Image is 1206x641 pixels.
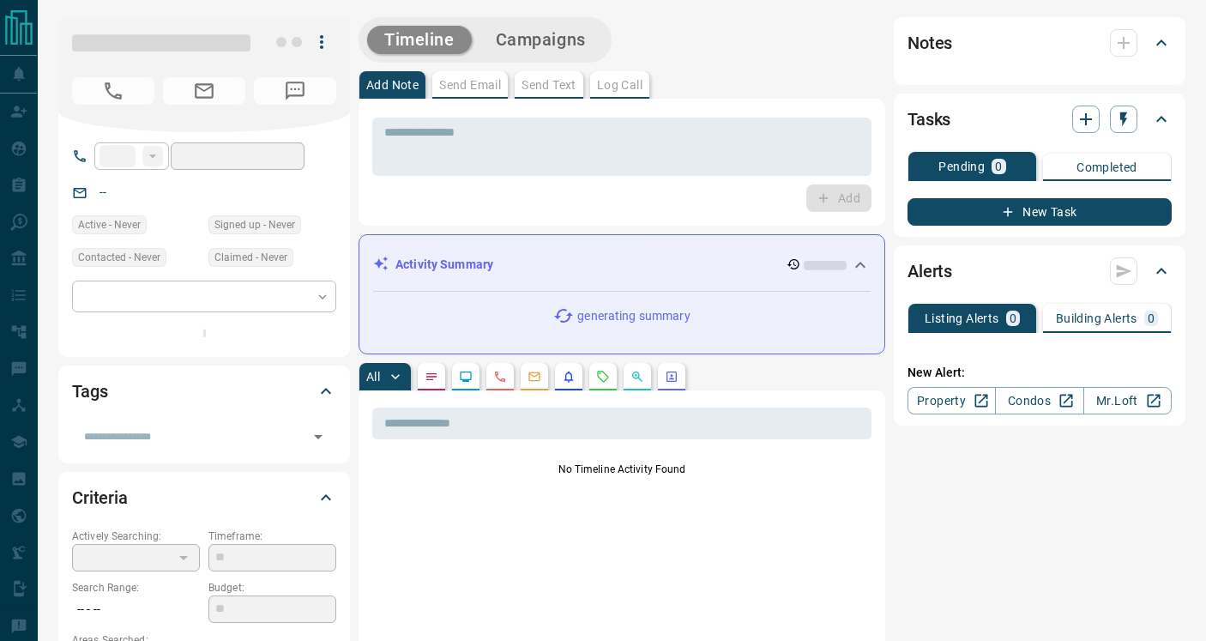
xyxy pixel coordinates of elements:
p: Listing Alerts [925,312,999,324]
button: Campaigns [479,26,603,54]
p: Budget: [208,580,336,596]
p: 0 [1148,312,1155,324]
span: No Number [254,77,336,105]
div: Criteria [72,477,336,518]
span: No Email [163,77,245,105]
p: No Timeline Activity Found [372,462,871,477]
button: New Task [908,198,1172,226]
p: Search Range: [72,580,200,596]
p: Completed [1076,161,1137,173]
svg: Agent Actions [665,370,678,384]
svg: Requests [596,370,610,384]
h2: Criteria [72,484,128,511]
svg: Notes [425,370,438,384]
h2: Tags [72,378,107,405]
h2: Notes [908,29,952,57]
p: New Alert: [908,364,1172,382]
div: Activity Summary [373,249,871,281]
p: Add Note [366,79,419,91]
button: Open [306,425,330,449]
a: Condos [995,387,1083,414]
p: -- - -- [72,596,200,624]
span: Active - Never [78,216,141,233]
p: Actively Searching: [72,529,200,544]
a: Mr.Loft [1083,387,1172,414]
div: Tags [72,371,336,412]
p: 0 [1010,312,1016,324]
div: Tasks [908,99,1172,140]
p: All [366,371,380,383]
span: Signed up - Never [214,216,295,233]
svg: Lead Browsing Activity [459,370,473,384]
p: Activity Summary [395,256,493,274]
span: Claimed - Never [214,249,287,266]
svg: Emails [528,370,541,384]
h2: Tasks [908,106,950,133]
div: Notes [908,22,1172,63]
p: Pending [938,160,985,172]
span: No Number [72,77,154,105]
p: Timeframe: [208,529,336,544]
svg: Listing Alerts [562,370,576,384]
div: Alerts [908,251,1172,292]
p: 0 [995,160,1002,172]
h2: Alerts [908,257,952,285]
p: Building Alerts [1056,312,1137,324]
a: Property [908,387,996,414]
a: -- [99,185,106,199]
button: Timeline [367,26,472,54]
svg: Opportunities [630,370,644,384]
span: Contacted - Never [78,249,160,266]
p: generating summary [577,307,690,325]
svg: Calls [493,370,507,384]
